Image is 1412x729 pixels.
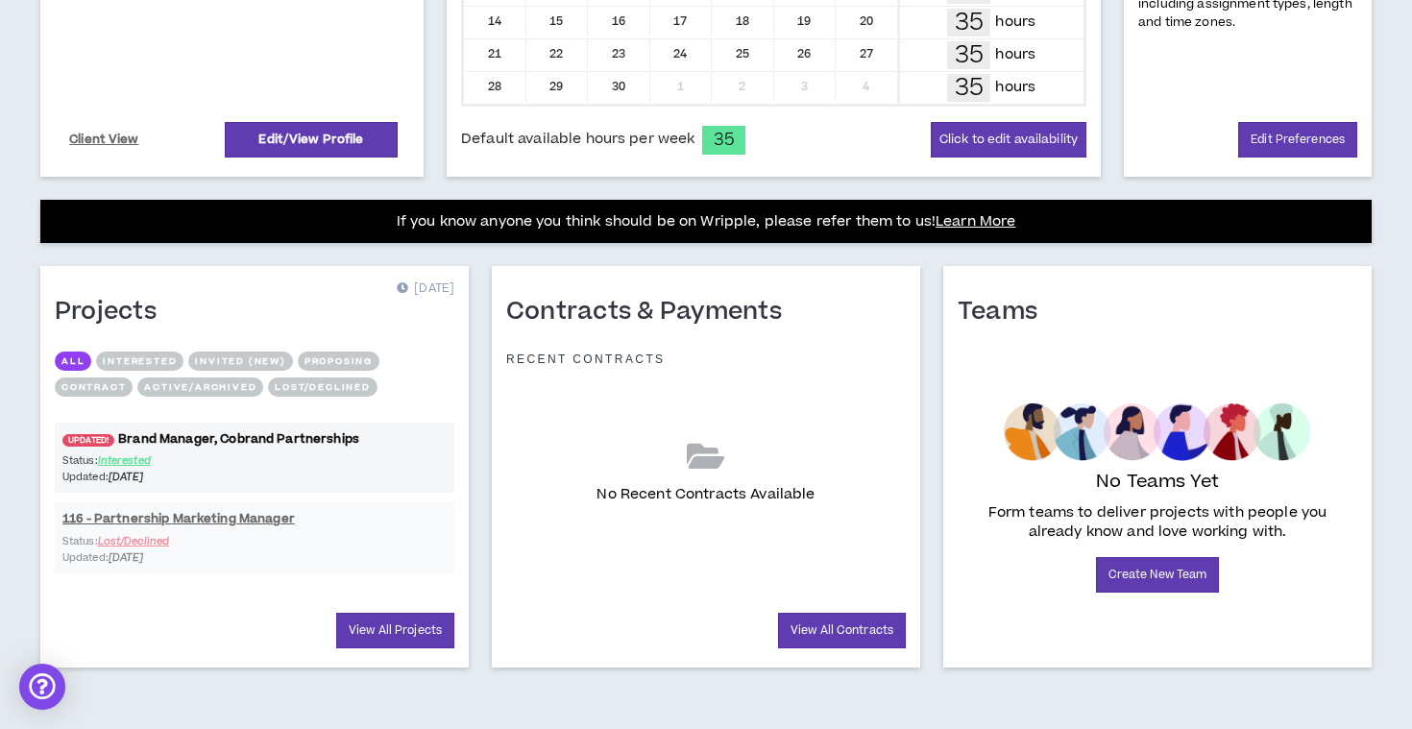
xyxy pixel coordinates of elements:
[55,352,91,371] button: All
[995,77,1035,98] p: hours
[62,434,114,447] span: UPDATED!
[188,352,292,371] button: Invited (new)
[936,211,1015,231] a: Learn More
[1096,469,1219,496] p: No Teams Yet
[461,129,694,150] span: Default available hours per week
[55,430,454,449] a: UPDATED!Brand Manager, Cobrand Partnerships
[397,279,454,299] p: [DATE]
[55,297,171,328] h1: Projects
[397,210,1016,233] p: If you know anyone you think should be on Wripple, please refer them to us!
[109,470,144,484] i: [DATE]
[596,484,815,505] p: No Recent Contracts Available
[506,297,796,328] h1: Contracts & Payments
[995,44,1035,65] p: hours
[965,503,1350,542] p: Form teams to deliver projects with people you already know and love working with.
[225,122,398,158] a: Edit/View Profile
[96,352,183,371] button: Interested
[66,123,142,157] a: Client View
[298,352,379,371] button: Proposing
[55,377,133,397] button: Contract
[995,12,1035,33] p: hours
[1004,403,1310,461] img: empty
[336,613,454,648] a: View All Projects
[931,122,1086,158] button: Click to edit availability
[778,613,906,648] a: View All Contracts
[98,453,151,468] span: Interested
[137,377,263,397] button: Active/Archived
[268,377,377,397] button: Lost/Declined
[1096,557,1220,593] a: Create New Team
[62,452,255,469] p: Status:
[958,297,1052,328] h1: Teams
[506,352,666,367] p: Recent Contracts
[1238,122,1357,158] a: Edit Preferences
[62,469,255,485] p: Updated:
[19,664,65,710] div: Open Intercom Messenger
